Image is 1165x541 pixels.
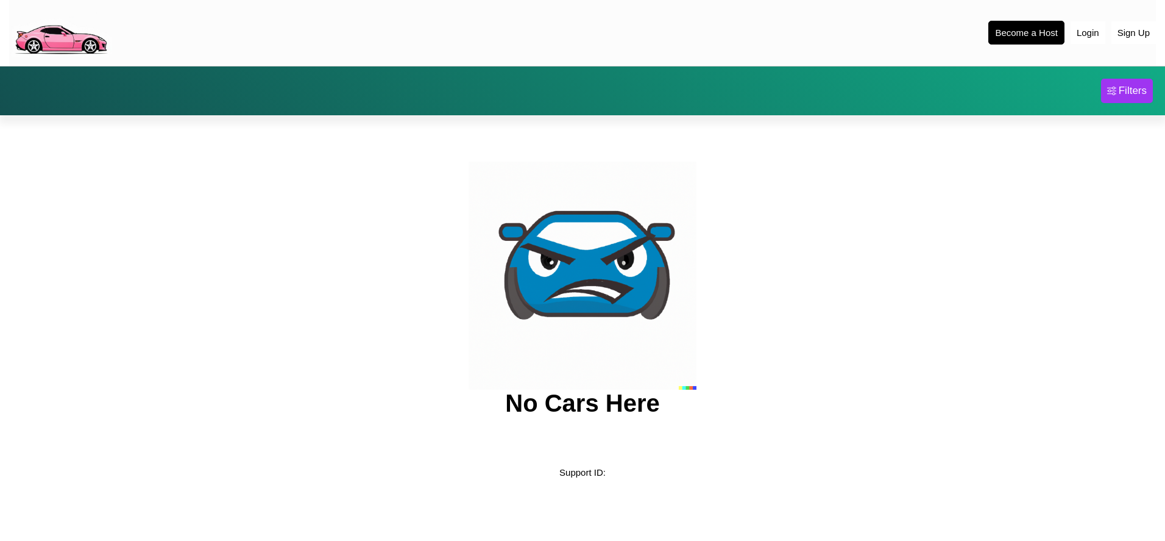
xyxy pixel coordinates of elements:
h2: No Cars Here [505,390,659,417]
button: Filters [1101,79,1153,103]
button: Sign Up [1111,21,1156,44]
p: Support ID: [559,464,606,481]
div: Filters [1119,85,1147,97]
img: car [469,162,696,390]
img: logo [9,6,112,57]
button: Become a Host [988,21,1064,45]
button: Login [1071,21,1105,44]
